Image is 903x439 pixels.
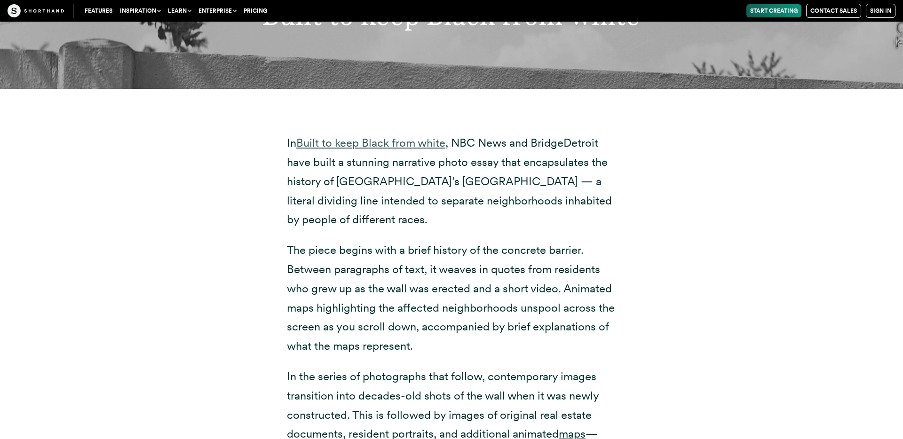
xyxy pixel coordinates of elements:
p: The piece begins with a brief history of the concrete barrier. Between paragraphs of text, it wea... [287,241,616,356]
button: Inspiration [116,4,164,17]
a: Sign in [866,4,895,18]
img: The Craft [8,4,64,17]
a: Features [81,4,116,17]
button: Enterprise [195,4,240,17]
button: Learn [164,4,195,17]
a: Start Creating [746,4,801,17]
a: Built to keep Black from white [296,136,445,149]
a: Pricing [240,4,271,17]
p: In , NBC News and BridgeDetroit have built a stunning narrative photo essay that encapsulates the... [287,133,616,229]
a: Contact Sales [806,4,861,18]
